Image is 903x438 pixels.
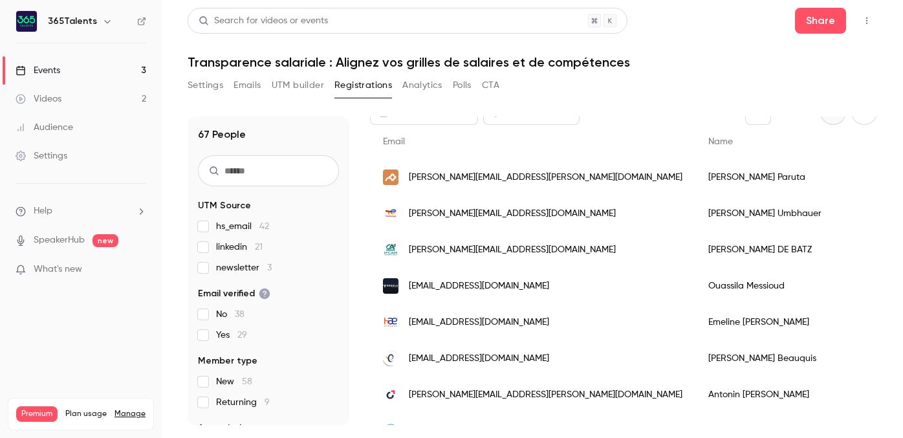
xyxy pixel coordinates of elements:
[16,93,61,105] div: Videos
[216,220,269,233] span: hs_email
[383,314,398,330] img: humanae.fr
[383,170,398,185] img: stellanova.fr
[16,121,73,134] div: Audience
[237,331,247,340] span: 29
[198,199,251,212] span: UTM Source
[131,264,146,276] iframe: Noticeable Trigger
[199,14,328,28] div: Search for videos or events
[216,329,247,342] span: Yes
[16,406,58,422] span: Premium
[198,422,241,435] span: Attended
[409,207,616,221] span: [PERSON_NAME][EMAIL_ADDRESS][DOMAIN_NAME]
[409,171,682,184] span: [PERSON_NAME][EMAIL_ADDRESS][PERSON_NAME][DOMAIN_NAME]
[409,424,549,438] span: [EMAIL_ADDRESS][DOMAIN_NAME]
[267,263,272,272] span: 3
[409,243,616,257] span: [PERSON_NAME][EMAIL_ADDRESS][DOMAIN_NAME]
[383,206,398,221] img: totalenergies.com
[235,310,245,319] span: 38
[242,377,252,386] span: 58
[402,75,442,96] button: Analytics
[65,409,107,419] span: Plan usage
[409,279,549,293] span: [EMAIL_ADDRESS][DOMAIN_NAME]
[383,242,398,257] img: ca-ifcam.fr
[265,398,270,407] span: 9
[34,234,85,247] a: SpeakerHub
[383,137,405,146] span: Email
[695,304,879,340] div: Emeline [PERSON_NAME]
[216,261,272,274] span: newsletter
[198,287,270,300] span: Email verified
[216,375,252,388] span: New
[234,75,261,96] button: Emails
[695,340,879,377] div: [PERSON_NAME] Beauquis
[216,241,263,254] span: linkedin
[482,75,499,96] button: CTA
[708,137,733,146] span: Name
[695,159,879,195] div: [PERSON_NAME] Paruta
[383,351,398,366] img: e-sweetenergies.com
[695,232,879,268] div: [PERSON_NAME] DE BATZ
[255,243,263,252] span: 21
[383,387,398,402] img: odigo.com
[795,8,846,34] button: Share
[695,377,879,413] div: Antonin [PERSON_NAME]
[198,355,257,367] span: Member type
[216,396,270,409] span: Returning
[259,222,269,231] span: 42
[409,316,549,329] span: [EMAIL_ADDRESS][DOMAIN_NAME]
[216,308,245,321] span: No
[409,388,682,402] span: [PERSON_NAME][EMAIL_ADDRESS][PERSON_NAME][DOMAIN_NAME]
[453,75,472,96] button: Polls
[198,127,246,142] h1: 67 People
[695,268,879,304] div: Ouassila Messioud
[16,204,146,218] li: help-dropdown-opener
[34,263,82,276] span: What's new
[16,11,37,32] img: 365Talents
[695,195,879,232] div: [PERSON_NAME] Umbhauer
[16,149,67,162] div: Settings
[48,15,97,28] h6: 365Talents
[188,54,877,70] h1: Transparence salariale : Alignez vos grilles de salaires et de compétences
[114,409,146,419] a: Manage
[34,204,52,218] span: Help
[409,352,549,366] span: [EMAIL_ADDRESS][DOMAIN_NAME]
[16,64,60,77] div: Events
[383,278,398,294] img: segula.fr
[334,75,392,96] button: Registrations
[92,234,118,247] span: new
[188,75,223,96] button: Settings
[272,75,324,96] button: UTM builder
